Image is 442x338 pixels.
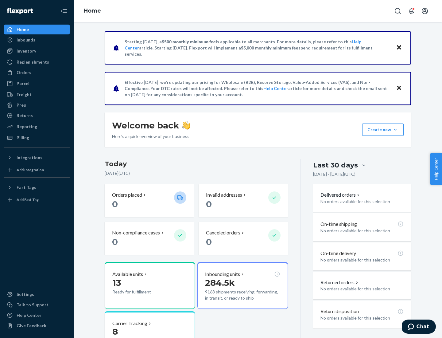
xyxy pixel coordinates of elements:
span: $500 monthly minimum fee [162,39,216,44]
p: No orders available for this selection [320,257,404,263]
p: Non-compliance cases [112,229,160,236]
button: Talk to Support [4,300,70,310]
button: Open Search Box [392,5,404,17]
img: hand-wave emoji [182,121,190,130]
div: Fast Tags [17,184,36,191]
div: Parcel [17,81,29,87]
p: Return disposition [320,308,359,315]
p: No orders available for this selection [320,315,404,321]
h1: Welcome back [112,120,190,131]
span: 13 [112,277,121,288]
span: 8 [112,326,118,337]
div: Give Feedback [17,323,46,329]
a: Returns [4,111,70,120]
p: On-time shipping [320,221,357,228]
button: Help Center [430,153,442,185]
button: Close Navigation [58,5,70,17]
div: Replenishments [17,59,49,65]
p: Orders placed [112,191,142,198]
div: Freight [17,92,32,98]
p: 9168 shipments receiving, forwarding, in transit, or ready to ship [205,289,280,301]
div: Inbounds [17,37,35,43]
button: Non-compliance cases 0 [105,222,194,255]
h3: Today [105,159,288,169]
button: Fast Tags [4,183,70,192]
button: Close [395,84,403,93]
div: Integrations [17,155,42,161]
a: Home [83,7,101,14]
ol: breadcrumbs [79,2,106,20]
span: $5,000 monthly minimum fee [241,45,298,50]
p: No orders available for this selection [320,228,404,234]
div: Inventory [17,48,36,54]
button: Returned orders [320,279,359,286]
a: Freight [4,90,70,100]
img: Flexport logo [7,8,33,14]
button: Create new [362,124,404,136]
a: Help Center [263,86,288,91]
div: Help Center [17,312,41,318]
a: Replenishments [4,57,70,67]
a: Parcel [4,79,70,88]
button: Orders placed 0 [105,184,194,217]
button: Integrations [4,153,70,163]
p: Available units [112,271,143,278]
a: Inbounds [4,35,70,45]
a: Add Fast Tag [4,195,70,205]
button: Inbounding units284.5k9168 shipments receiving, forwarding, in transit, or ready to ship [197,262,288,309]
div: Orders [17,69,31,76]
div: Prep [17,102,26,108]
div: Home [17,26,29,33]
a: Inventory [4,46,70,56]
div: Add Fast Tag [17,197,39,202]
div: Reporting [17,124,37,130]
div: Last 30 days [313,160,358,170]
p: [DATE] ( UTC ) [105,170,288,176]
span: 0 [206,237,212,247]
p: Here’s a quick overview of your business [112,133,190,140]
a: Home [4,25,70,34]
span: 0 [206,199,212,209]
a: Orders [4,68,70,77]
p: [DATE] - [DATE] ( UTC ) [313,171,355,177]
p: No orders available for this selection [320,198,404,205]
button: Canceled orders 0 [199,222,288,255]
div: Billing [17,135,29,141]
p: On-time delivery [320,250,356,257]
div: Add Integration [17,167,44,172]
button: Available units13Ready for fulfillment [105,262,195,309]
button: Close [395,43,403,52]
a: Settings [4,289,70,299]
div: Returns [17,112,33,119]
button: Open account menu [419,5,431,17]
a: Help Center [4,310,70,320]
p: Effective [DATE], we're updating our pricing for Wholesale (B2B), Reserve Storage, Value-Added Se... [125,79,390,98]
p: Inbounding units [205,271,240,278]
span: 284.5k [205,277,235,288]
a: Billing [4,133,70,143]
a: Prep [4,100,70,110]
p: Canceled orders [206,229,240,236]
span: 0 [112,199,118,209]
p: Invalid addresses [206,191,242,198]
p: Starting [DATE], a is applicable to all merchants. For more details, please refer to this article... [125,39,390,57]
a: Add Integration [4,165,70,175]
span: 0 [112,237,118,247]
button: Delivered orders [320,191,361,198]
button: Invalid addresses 0 [199,184,288,217]
p: Ready for fulfillment [112,289,169,295]
a: Reporting [4,122,70,132]
p: No orders available for this selection [320,286,404,292]
p: Carrier Tracking [112,320,147,327]
div: Talk to Support [17,302,48,308]
iframe: Opens a widget where you can chat to one of our agents [402,320,436,335]
button: Open notifications [405,5,417,17]
button: Give Feedback [4,321,70,331]
div: Settings [17,291,34,297]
